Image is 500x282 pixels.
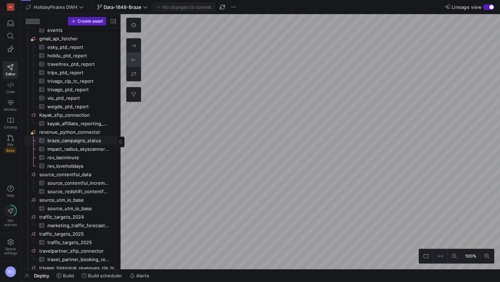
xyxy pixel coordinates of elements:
span: gmail_api_fetcher​​​​​​​​ [39,35,116,43]
span: holidu_ptd_report​​​​​​​​​ [47,52,109,60]
div: Press SPACE to select this row. [24,230,117,238]
a: impact_radius_skyscanner_revenues​​​​​​​​​ [24,145,117,153]
a: marketing_traffic_forecast_2024_new​​​​​​​​​ [24,221,117,230]
button: Data-1848-Braze [95,2,150,12]
span: wegde_ptd_report​​​​​​​​​ [47,103,109,111]
div: HG [7,4,14,11]
a: braze_campaigns_status​​​​​​​​​ [24,136,117,145]
div: Press SPACE to select this row. [24,145,117,153]
span: marketing_traffic_forecast_2024_new​​​​​​​​​ [47,221,109,230]
span: source_contentful_increment_data​​​​​​​​​ [47,179,109,187]
span: revenue_python_connector​​​​​​​​ [39,128,116,136]
div: Press SPACE to select this row. [24,26,117,34]
button: Build [53,270,77,282]
a: wegde_ptd_report​​​​​​​​​ [24,102,117,111]
div: Press SPACE to select this row. [24,187,117,196]
div: Press SPACE to select this row. [24,179,117,187]
span: traveltrex_ptd_report​​​​​​​​​ [47,60,109,68]
div: Press SPACE to select this row. [24,34,117,43]
span: Alerts [136,273,149,278]
div: Press SPACE to select this row. [24,60,117,68]
span: traffic_targets_2025​​​​​​​​ [39,230,116,238]
div: Press SPACE to select this row. [24,94,117,102]
a: trivago_ptd_report​​​​​​​​​ [24,85,117,94]
span: traffic_targets_2025​​​​​​​​​ [47,238,109,247]
span: trivago_historical_revenues_cip_tc​​​​​​​​ [39,264,116,272]
button: Create asset [68,17,106,25]
span: braze_campaigns_status​​​​​​​​​ [47,137,109,145]
span: events​​​​​​​​​ [47,26,109,34]
button: BS [3,264,18,279]
span: source_redshift_contentful_posts_with_changes​​​​​​​​​ [47,188,109,196]
a: traveltrex_ptd_report​​​​​​​​​ [24,60,117,68]
a: PRsBeta [3,132,18,156]
span: Lineage view [452,4,482,10]
button: HolidayPirates DWH [24,2,86,12]
div: Press SPACE to select this row. [24,153,117,162]
div: Press SPACE to select this row. [24,119,117,128]
span: kayak_affiliate_reporting_daily​​​​​​​​​ [47,120,109,128]
div: Press SPACE to select this row. [24,170,117,179]
span: trivago_ptd_report​​​​​​​​​ [47,86,109,94]
span: trivago_cip_tc_report​​​​​​​​​ [47,77,109,85]
span: source_utm_io_base​​​​​​​​ [39,196,116,204]
a: Code [3,79,18,97]
span: source_utm_io_base​​​​​​​​​ [47,205,109,213]
span: Build scheduler [88,273,122,278]
div: Press SPACE to select this row. [24,247,117,255]
div: Press SPACE to select this row. [24,43,117,51]
button: Getstarted [3,202,18,230]
span: traffic_targets_2024​​​​​​​​ [39,213,116,221]
div: Press SPACE to select this row. [24,136,117,145]
span: Create asset [77,19,103,24]
a: traffic_targets_2025​​​​​​​​​ [24,238,117,247]
a: revenue_python_connector​​​​​​​​ [24,128,117,136]
a: source_contentful_data​​​​​​​​ [24,170,117,179]
button: Alerts [127,270,152,282]
a: tripx_ptd_report​​​​​​​​​ [24,68,117,77]
span: impact_radius_skyscanner_revenues​​​​​​​​​ [47,145,109,153]
div: Press SPACE to select this row. [24,128,117,136]
span: Monitor [4,107,17,111]
div: Press SPACE to select this row. [24,221,117,230]
a: events​​​​​​​​​ [24,26,117,34]
a: rev_lastminute​​​​​​​​​ [24,153,117,162]
div: Press SPACE to select this row. [24,51,117,60]
span: Catalog [4,125,17,129]
a: source_utm_io_base​​​​​​​​ [24,196,117,204]
a: gmail_api_fetcher​​​​​​​​ [24,34,117,43]
div: BS [5,266,16,277]
span: Build [63,273,74,278]
span: source_contentful_data​​​​​​​​ [39,171,116,179]
div: Press SPACE to select this row. [24,111,117,119]
span: Kayak_sftp_connection​​​​​​​​ [39,111,116,119]
div: Press SPACE to select this row. [24,102,117,111]
a: Kayak_sftp_connection​​​​​​​​ [24,111,117,119]
a: travel_partner_booking_report_raw​​​​​​​​​ [24,255,117,264]
span: Deploy [34,273,49,278]
div: Press SPACE to select this row. [24,264,117,272]
span: rev_loveholidays​​​​​​​​​ [47,162,109,170]
span: Beta [5,148,16,153]
div: Press SPACE to select this row. [24,238,117,247]
a: holidu_ptd_report​​​​​​​​​ [24,51,117,60]
a: source_contentful_increment_data​​​​​​​​​ [24,179,117,187]
a: trivago_historical_revenues_cip_tc​​​​​​​​ [24,264,117,272]
a: travelpartner_sftp_connector​​​​​​​​ [24,247,117,255]
span: Data-1848-Braze [104,4,141,10]
button: Help [3,182,18,201]
a: HG [3,1,18,13]
span: Code [6,90,15,94]
div: Press SPACE to select this row. [24,204,117,213]
a: Spacesettings [3,236,18,258]
a: rev_loveholidays​​​​​​​​​ [24,162,117,170]
div: Press SPACE to select this row. [24,255,117,264]
span: tripx_ptd_report​​​​​​​​​ [47,69,109,77]
a: Monitor [3,97,18,114]
a: Editor [3,61,18,79]
a: traffic_targets_2024​​​​​​​​ [24,213,117,221]
div: Press SPACE to select this row. [24,162,117,170]
div: Press SPACE to select this row. [24,196,117,204]
span: travelpartner_sftp_connector​​​​​​​​ [39,247,116,255]
a: Catalog [3,114,18,132]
